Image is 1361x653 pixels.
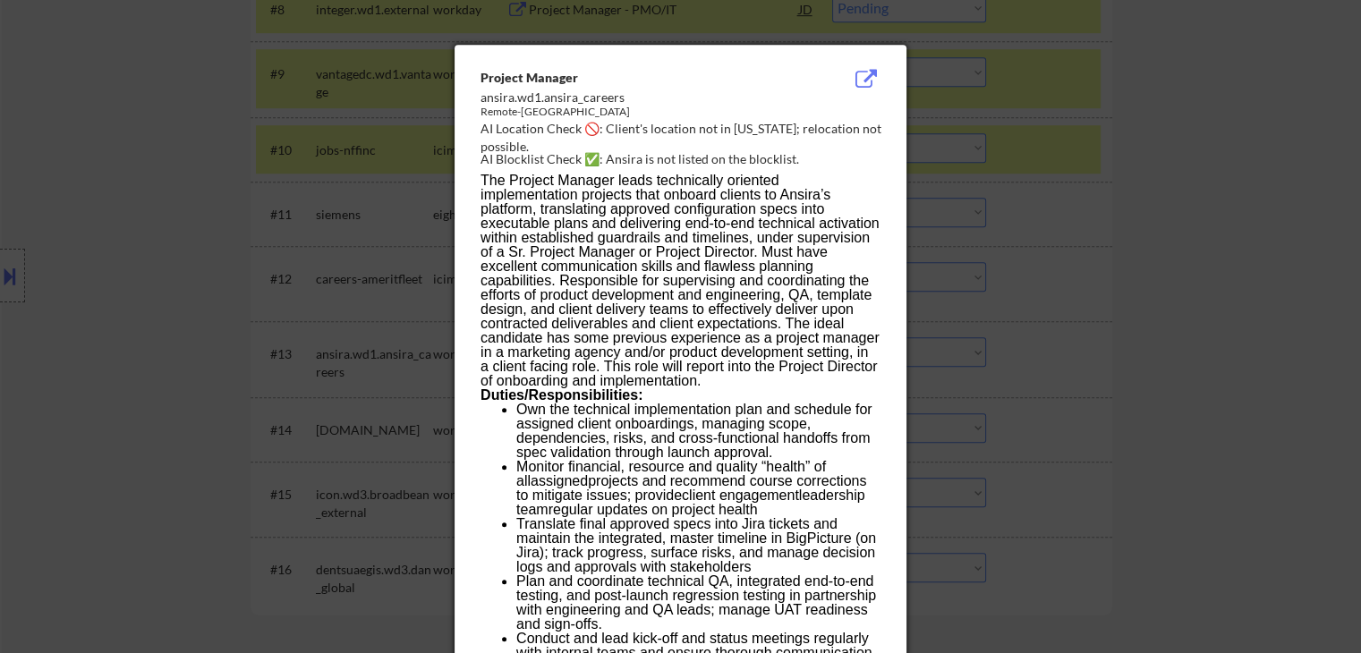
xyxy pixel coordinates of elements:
div: AI Blocklist Check ✅: Ansira is not listed on the blocklist. [481,150,888,168]
span: client engagement [682,488,799,503]
span: assigned [531,473,588,488]
div: Remote-[GEOGRAPHIC_DATA] [481,105,790,120]
span: leadership team [516,488,865,517]
div: AI Location Check 🚫: Client's location not in [US_STATE]; relocation not possible. [481,120,888,155]
p: Translate final approved specs into Jira tickets and maintain the integrated, master timeline in ... [516,517,880,574]
span: Monitor financial, resource and quality “health” of all [516,459,826,488]
span: ; provide [627,488,682,503]
b: Duties/Responsibilities: [481,387,642,403]
span: regular updates on project health [549,502,758,517]
div: Project Manager [481,69,790,87]
div: ansira.wd1.ansira_careers [481,89,790,106]
span: projects and recommend course corrections to mitigate issues [516,473,866,503]
p: Own the technical implementation plan and schedule for assigned client onboardings, managing scop... [516,403,880,460]
p: Plan and coordinate technical QA, integrated end-to-end testing, and post-launch regression testi... [516,574,880,632]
